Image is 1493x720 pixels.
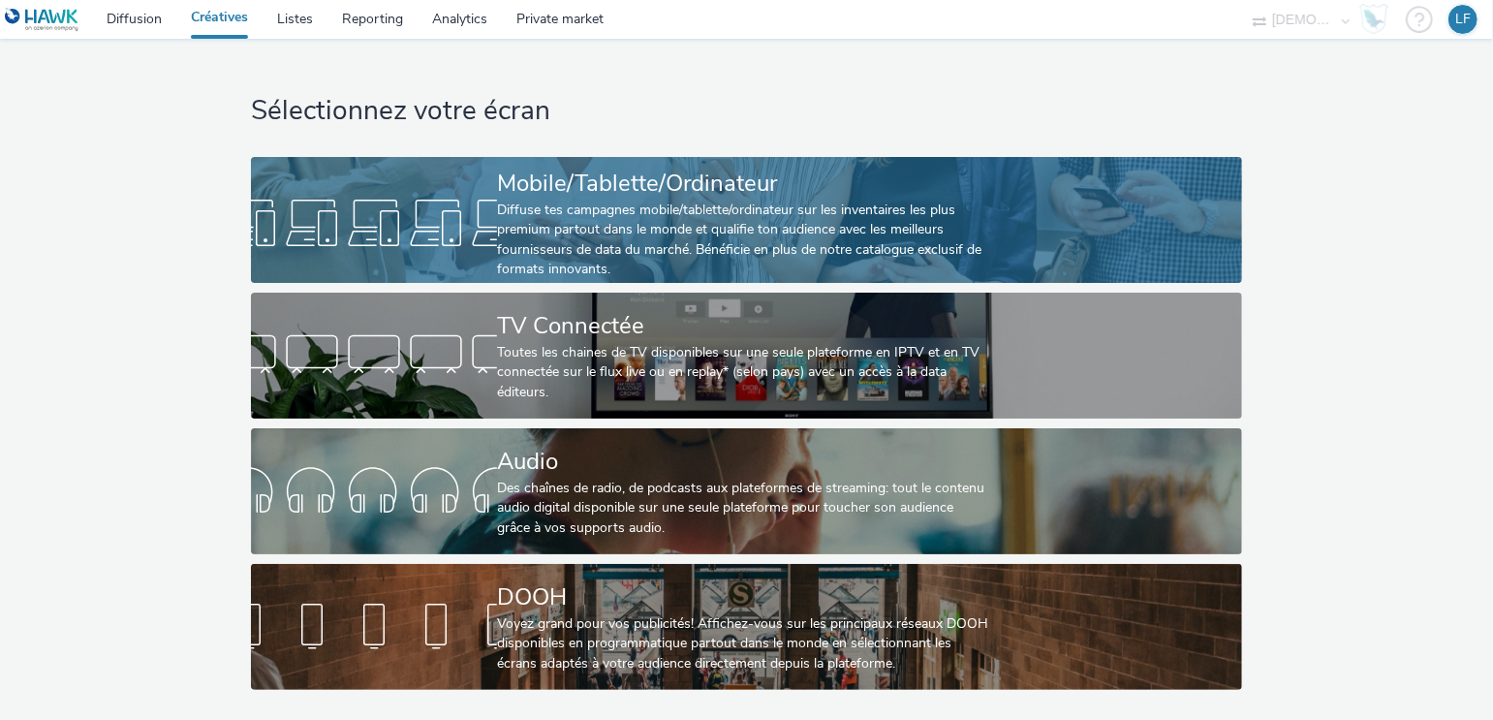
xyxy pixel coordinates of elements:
div: Mobile/Tablette/Ordinateur [497,167,988,201]
div: DOOH [497,580,988,614]
a: DOOHVoyez grand pour vos publicités! Affichez-vous sur les principaux réseaux DOOH disponibles en... [251,564,1242,690]
img: undefined Logo [5,8,79,32]
div: Voyez grand pour vos publicités! Affichez-vous sur les principaux réseaux DOOH disponibles en pro... [497,614,988,673]
a: Hawk Academy [1359,4,1396,35]
div: Audio [497,445,988,479]
h1: Sélectionnez votre écran [251,93,1242,130]
div: LF [1455,5,1471,34]
a: TV ConnectéeToutes les chaines de TV disponibles sur une seule plateforme en IPTV et en TV connec... [251,293,1242,419]
div: Diffuse tes campagnes mobile/tablette/ordinateur sur les inventaires les plus premium partout dan... [497,201,988,280]
div: TV Connectée [497,309,988,343]
a: AudioDes chaînes de radio, de podcasts aux plateformes de streaming: tout le contenu audio digita... [251,428,1242,554]
img: Hawk Academy [1359,4,1388,35]
a: Mobile/Tablette/OrdinateurDiffuse tes campagnes mobile/tablette/ordinateur sur les inventaires le... [251,157,1242,283]
div: Des chaînes de radio, de podcasts aux plateformes de streaming: tout le contenu audio digital dis... [497,479,988,538]
div: Toutes les chaines de TV disponibles sur une seule plateforme en IPTV et en TV connectée sur le f... [497,343,988,402]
